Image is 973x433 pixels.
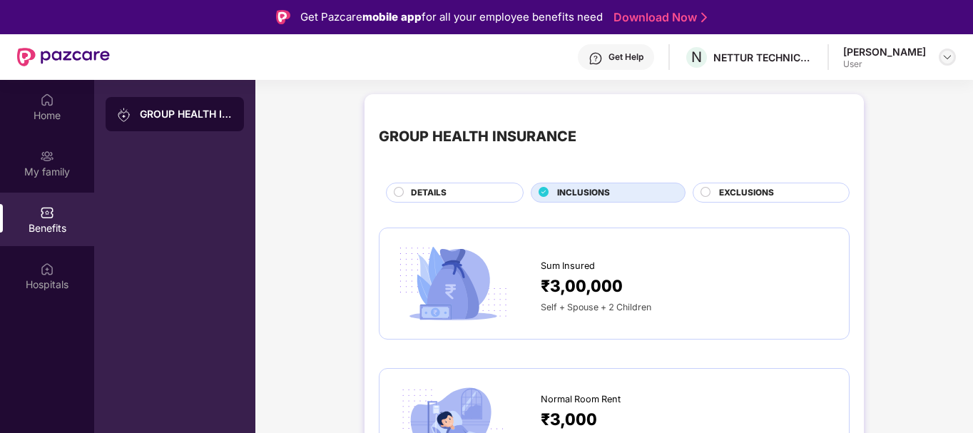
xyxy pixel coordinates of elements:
[843,45,926,58] div: [PERSON_NAME]
[379,126,576,148] div: GROUP HEALTH INSURANCE
[541,273,623,299] span: ₹3,00,000
[541,392,621,407] span: Normal Room Rent
[701,10,707,25] img: Stroke
[942,51,953,63] img: svg+xml;base64,PHN2ZyBpZD0iRHJvcGRvd24tMzJ4MzIiIHhtbG5zPSJodHRwOi8vd3d3LnczLm9yZy8yMDAwL3N2ZyIgd2...
[613,10,703,25] a: Download Now
[276,10,290,24] img: Logo
[117,108,131,122] img: svg+xml;base64,PHN2ZyB3aWR0aD0iMjAiIGhlaWdodD0iMjAiIHZpZXdCb3g9IjAgMCAyMCAyMCIgZmlsbD0ibm9uZSIgeG...
[843,58,926,70] div: User
[411,186,447,200] span: DETAILS
[40,205,54,220] img: svg+xml;base64,PHN2ZyBpZD0iQmVuZWZpdHMiIHhtbG5zPSJodHRwOi8vd3d3LnczLm9yZy8yMDAwL3N2ZyIgd2lkdGg9Ij...
[589,51,603,66] img: svg+xml;base64,PHN2ZyBpZD0iSGVscC0zMngzMiIgeG1sbnM9Imh0dHA6Ly93d3cudzMub3JnLzIwMDAvc3ZnIiB3aWR0aD...
[394,243,512,325] img: icon
[140,107,233,121] div: GROUP HEALTH INSURANCE
[40,262,54,276] img: svg+xml;base64,PHN2ZyBpZD0iSG9zcGl0YWxzIiB4bWxucz0iaHR0cDovL3d3dy53My5vcmcvMjAwMC9zdmciIHdpZHRoPS...
[557,186,610,200] span: INCLUSIONS
[541,407,597,432] span: ₹3,000
[719,186,774,200] span: EXCLUSIONS
[691,49,702,66] span: N
[713,51,813,64] div: NETTUR TECHNICAL TRAINING FOUNDATION
[40,93,54,107] img: svg+xml;base64,PHN2ZyBpZD0iSG9tZSIgeG1sbnM9Imh0dHA6Ly93d3cudzMub3JnLzIwMDAvc3ZnIiB3aWR0aD0iMjAiIG...
[362,10,422,24] strong: mobile app
[541,259,595,273] span: Sum Insured
[300,9,603,26] div: Get Pazcare for all your employee benefits need
[17,48,110,66] img: New Pazcare Logo
[40,149,54,163] img: svg+xml;base64,PHN2ZyB3aWR0aD0iMjAiIGhlaWdodD0iMjAiIHZpZXdCb3g9IjAgMCAyMCAyMCIgZmlsbD0ibm9uZSIgeG...
[541,302,651,312] span: Self + Spouse + 2 Children
[608,51,643,63] div: Get Help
